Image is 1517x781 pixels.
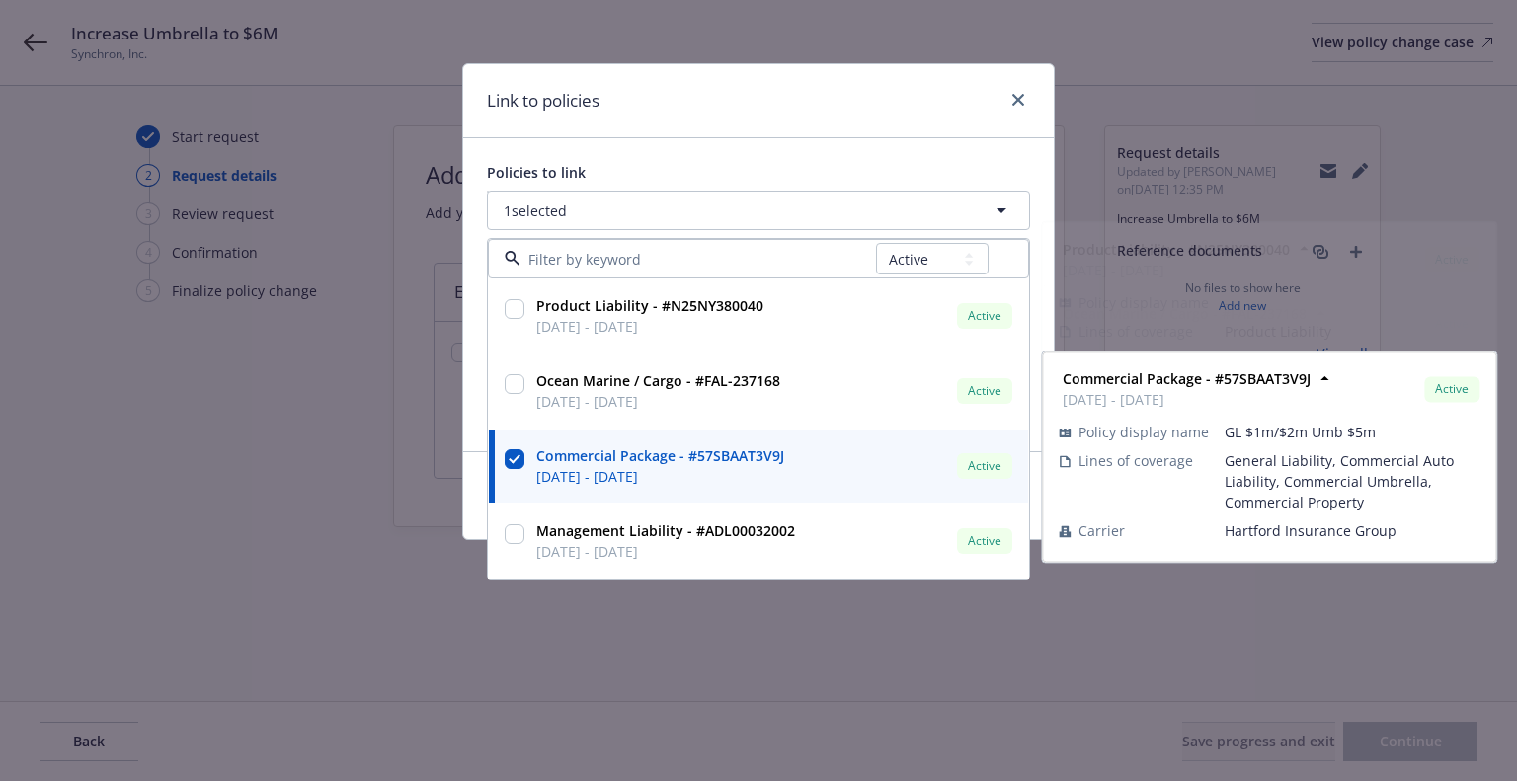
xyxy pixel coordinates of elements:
strong: Ocean Marine / Cargo - #FAL-237168 [1063,304,1307,323]
span: [DATE] - [DATE] [536,466,784,487]
span: Active [965,532,1004,550]
span: Hartford Insurance Group [1225,520,1479,541]
button: 1selected [487,191,1030,230]
span: Active [965,457,1004,475]
span: Active [1432,251,1472,269]
span: [DATE] - [DATE] [536,316,763,337]
h1: Link to policies [487,88,599,114]
span: Policies to link [487,163,586,182]
input: Filter by keyword [520,249,876,270]
strong: Product Liability - #N25NY380040 [536,296,763,315]
span: Active [965,382,1004,400]
span: Active [965,307,1004,325]
span: General Liability, Commercial Auto Liability, Commercial Umbrella, Commercial Property [1225,450,1479,512]
span: [DATE] - [DATE] [1063,260,1290,280]
span: Carrier [1078,520,1125,541]
span: [DATE] - [DATE] [1063,324,1307,345]
strong: Ocean Marine / Cargo - #FAL-237168 [536,371,780,390]
span: Policy display name [1078,422,1209,442]
span: [DATE] - [DATE] [536,541,795,562]
span: 1 selected [504,200,567,221]
span: [DATE] - [DATE] [536,391,780,412]
strong: Commercial Package - #57SBAAT3V9J [1063,369,1311,388]
strong: Commercial Package - #57SBAAT3V9J [536,446,784,465]
span: Active [1432,380,1472,398]
span: GL $1m/$2m Umb $5m [1225,422,1479,442]
strong: Management Liability - #ADL00032002 [536,521,795,540]
span: Lines of coverage [1078,450,1193,471]
a: close [1006,88,1030,112]
strong: Product Liability - #N25NY380040 [1063,240,1290,259]
span: [DATE] - [DATE] [1063,389,1311,410]
span: Active [1432,315,1472,333]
